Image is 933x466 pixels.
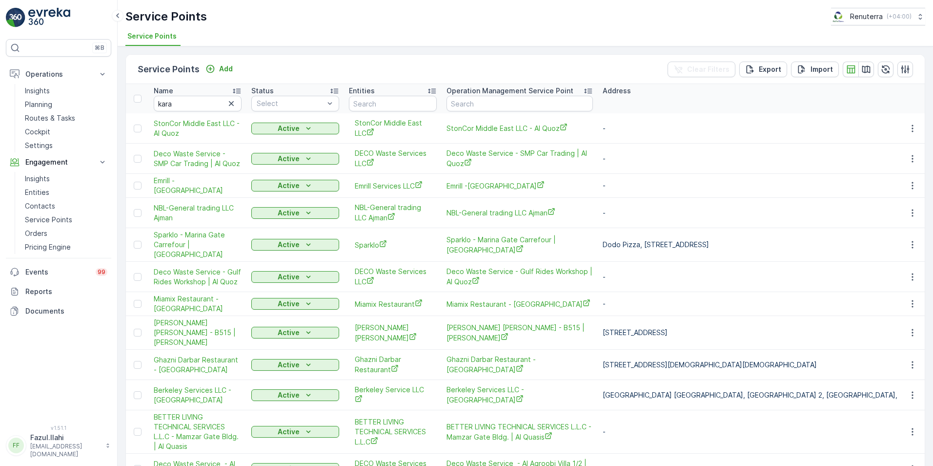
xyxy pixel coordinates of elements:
[25,267,90,277] p: Events
[6,433,111,458] button: FFFazul.Ilahi[EMAIL_ADDRESS][DOMAIN_NAME]
[759,64,781,74] p: Export
[251,327,339,339] button: Active
[25,113,75,123] p: Routes & Tasks
[446,235,593,255] span: Sparklo - Marina Gate Carrefour | [GEOGRAPHIC_DATA]
[446,355,593,375] a: Ghazni Darbar Restaurant - Sonapur
[154,267,242,287] a: Deco Waste Service - Gulf Rides Workshop | Al Quoz
[446,385,593,405] span: Berkeley Services LLC - [GEOGRAPHIC_DATA]
[154,385,242,405] a: Berkeley Services LLC - Town Square
[6,152,111,172] button: Engagement
[21,213,111,227] a: Service Points
[134,155,142,163] div: Toggle Row Selected
[21,139,111,152] a: Settings
[154,294,242,314] span: Miamix Restaurant - [GEOGRAPHIC_DATA]
[278,154,300,164] p: Active
[739,62,787,77] button: Export
[446,148,593,169] a: Deco Waste Service - SMP Car Trading | Al Quoz
[349,86,375,96] p: Entities
[251,123,339,134] button: Active
[134,125,142,132] div: Toggle Row Selected
[446,86,573,96] p: Operation Management Service Point
[25,306,107,316] p: Documents
[355,385,431,405] a: Berkeley Service LLC
[25,69,92,79] p: Operations
[251,207,339,219] button: Active
[446,355,593,375] span: Ghazni Darbar Restaurant - [GEOGRAPHIC_DATA]
[154,412,242,451] a: BETTER LIVING TECHNICAL SERVICES L.L.C - Mamzar Gate Bldg. | Al Quasis
[355,181,431,191] a: Emrill Services LLC
[154,318,242,347] a: Hussain Nasser Ahmad Lootah - B515 | Al Nadha
[251,180,339,191] button: Active
[25,141,53,150] p: Settings
[6,262,111,282] a: Events99
[154,355,242,375] span: Ghazni Darbar Restaurant - [GEOGRAPHIC_DATA]
[21,125,111,139] a: Cockpit
[811,64,833,74] p: Import
[30,433,101,443] p: Fazul.Ilahi
[278,299,300,309] p: Active
[791,62,839,77] button: Import
[251,359,339,371] button: Active
[446,267,593,287] span: Deco Waste Service - Gulf Rides Workshop | Al Quoz
[21,172,111,186] a: Insights
[134,300,142,308] div: Toggle Row Selected
[125,9,207,24] p: Service Points
[446,385,593,405] a: Berkeley Services LLC - Town Square
[251,86,274,96] p: Status
[850,12,883,21] p: Renuterra
[355,240,431,250] a: Sparklo
[219,64,233,74] p: Add
[154,119,242,138] a: StonCor Middle East LLC - Al Quoz
[25,86,50,96] p: Insights
[257,99,324,108] p: Select
[355,323,431,343] span: [PERSON_NAME] [PERSON_NAME]
[251,298,339,310] button: Active
[21,98,111,111] a: Planning
[446,96,593,111] input: Search
[355,417,431,447] a: BETTER LIVING TECHNICAL SERVICES L.L.C
[278,427,300,437] p: Active
[21,227,111,240] a: Orders
[831,8,925,25] button: Renuterra(+04:00)
[6,282,111,301] a: Reports
[154,203,242,223] a: NBL-General trading LLC Ajman
[278,360,300,370] p: Active
[154,149,242,169] a: Deco Waste Service - SMP Car Trading | Al Quoz
[355,299,431,309] span: Miamix Restaurant
[28,8,70,27] img: logo_light-DOdMpM7g.png
[154,176,242,195] a: Emrill -Yansoon Buildings
[25,229,47,238] p: Orders
[278,272,300,282] p: Active
[251,426,339,438] button: Active
[251,271,339,283] button: Active
[25,157,92,167] p: Engagement
[154,176,242,195] span: Emrill -[GEOGRAPHIC_DATA]
[6,425,111,431] span: v 1.51.1
[446,208,593,218] span: NBL-General trading LLC Ajman
[446,422,593,442] a: BETTER LIVING TECHNICAL SERVICES L.L.C - Mamzar Gate Bldg. | Al Quasis
[278,208,300,218] p: Active
[21,240,111,254] a: Pricing Engine
[154,96,242,111] input: Search
[355,323,431,343] a: Hussain Nasser Ahmad Lootah
[446,181,593,191] a: Emrill -Yansoon Buildings
[25,174,50,184] p: Insights
[134,209,142,217] div: Toggle Row Selected
[251,153,339,165] button: Active
[21,186,111,199] a: Entities
[154,355,242,375] a: Ghazni Darbar Restaurant - Sonapur
[446,235,593,255] a: Sparklo - Marina Gate Carrefour | Dubai Marina
[154,230,242,259] a: Sparklo - Marina Gate Carrefour | Dubai Marina
[355,267,431,287] span: DECO Waste Services LLC
[278,240,300,250] p: Active
[355,148,431,169] a: DECO Waste Services LLC
[25,188,49,197] p: Entities
[6,64,111,84] button: Operations
[446,299,593,309] a: Miamix Restaurant - Al Nadha
[25,215,72,225] p: Service Points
